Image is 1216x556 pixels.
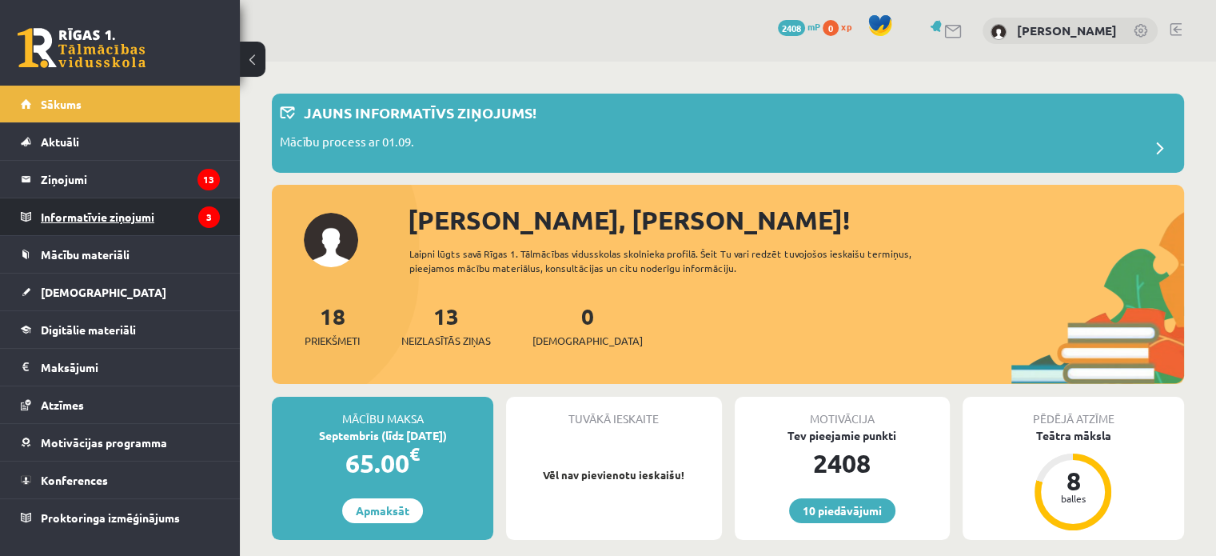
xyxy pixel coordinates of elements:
a: Jauns informatīvs ziņojums! Mācību process ar 01.09. [280,102,1176,165]
span: Sākums [41,97,82,111]
a: Informatīvie ziņojumi3 [21,198,220,235]
span: Neizlasītās ziņas [401,333,491,349]
a: Sākums [21,86,220,122]
span: [DEMOGRAPHIC_DATA] [532,333,643,349]
span: [DEMOGRAPHIC_DATA] [41,285,166,299]
a: 18Priekšmeti [305,302,360,349]
span: 2408 [778,20,805,36]
div: 8 [1049,468,1097,494]
span: Atzīmes [41,398,84,412]
i: 3 [198,206,220,228]
legend: Ziņojumi [41,161,220,198]
a: Digitālie materiāli [21,311,220,348]
div: Pēdējā atzīme [963,397,1184,427]
a: Proktoringa izmēģinājums [21,499,220,536]
span: 0 [823,20,839,36]
span: Priekšmeti [305,333,360,349]
a: Aktuāli [21,123,220,160]
p: Jauns informatīvs ziņojums! [304,102,536,123]
a: 13Neizlasītās ziņas [401,302,491,349]
a: Motivācijas programma [21,424,220,461]
a: 10 piedāvājumi [789,498,895,523]
a: Mācību materiāli [21,236,220,273]
span: € [409,442,420,466]
div: Mācību maksa [272,397,493,427]
div: 65.00 [272,444,493,482]
i: 13 [197,169,220,190]
div: Tev pieejamie punkti [735,427,950,444]
div: Motivācija [735,397,950,427]
img: Gļebs Golubevs [991,24,1007,40]
span: xp [841,20,851,33]
a: Ziņojumi13 [21,161,220,198]
a: Konferences [21,462,220,498]
a: [PERSON_NAME] [1017,22,1117,38]
a: Teātra māksla 8 balles [963,427,1184,533]
div: Tuvākā ieskaite [506,397,721,427]
a: Rīgas 1. Tālmācības vidusskola [18,28,146,68]
span: Digitālie materiāli [41,322,136,337]
span: Konferences [41,473,108,487]
span: Motivācijas programma [41,435,167,450]
p: Mācību process ar 01.09. [280,133,414,155]
legend: Informatīvie ziņojumi [41,198,220,235]
span: Mācību materiāli [41,247,130,262]
div: Teātra māksla [963,427,1184,444]
div: 2408 [735,444,950,482]
a: Maksājumi [21,349,220,386]
a: [DEMOGRAPHIC_DATA] [21,274,220,310]
a: 0[DEMOGRAPHIC_DATA] [532,302,643,349]
span: Aktuāli [41,134,79,149]
div: [PERSON_NAME], [PERSON_NAME]! [408,201,1184,239]
span: mP [807,20,820,33]
legend: Maksājumi [41,349,220,386]
a: Apmaksāt [342,498,423,523]
div: Laipni lūgts savā Rīgas 1. Tālmācības vidusskolas skolnieka profilā. Šeit Tu vari redzēt tuvojošo... [409,246,957,275]
a: 0 xp [823,20,859,33]
p: Vēl nav pievienotu ieskaišu! [514,467,713,483]
div: balles [1049,494,1097,503]
a: 2408 mP [778,20,820,33]
span: Proktoringa izmēģinājums [41,510,180,525]
div: Septembris (līdz [DATE]) [272,427,493,444]
a: Atzīmes [21,386,220,423]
